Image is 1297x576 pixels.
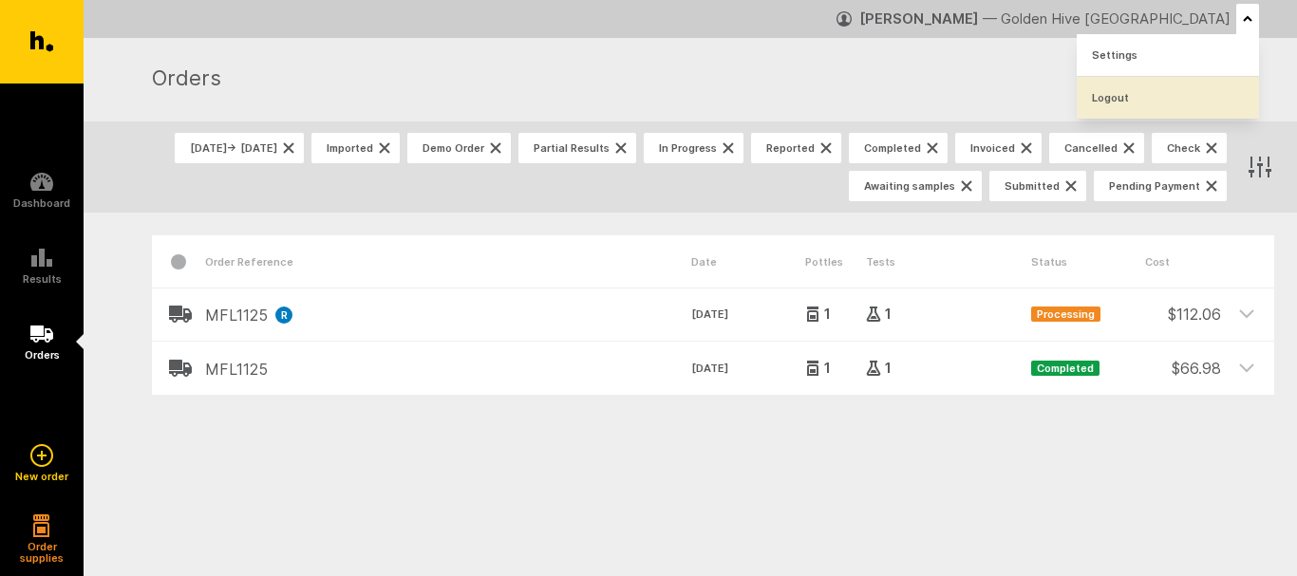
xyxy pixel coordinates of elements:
[805,235,866,288] div: Pottles
[859,9,979,28] strong: [PERSON_NAME]
[1167,142,1200,154] span: Check
[534,142,610,154] span: Partial Results
[983,9,1231,28] span: — Golden Hive [GEOGRAPHIC_DATA]
[1031,307,1100,322] span: Processing
[864,142,921,154] span: Completed
[152,63,1251,97] h1: Orders
[1064,142,1118,154] span: Cancelled
[1005,180,1060,192] span: Submitted
[970,142,1015,154] span: Invoiced
[1031,361,1100,376] span: Completed
[881,362,892,374] span: 1
[205,307,691,324] h2: MFL1125
[190,142,277,154] span: [DATE] → [DATE]
[836,4,1259,34] button: [PERSON_NAME] — Golden Hive [GEOGRAPHIC_DATA]
[820,308,831,320] span: 1
[205,235,691,288] div: Order Reference
[691,235,805,288] div: Date
[1145,342,1221,380] div: $ 66.98
[205,361,691,378] h2: MFL1125
[1031,235,1145,288] div: Status
[25,349,60,361] h5: Orders
[15,471,68,482] h5: New order
[866,235,1031,288] div: Tests
[423,142,484,154] span: Demo Order
[275,307,292,324] div: R
[1109,180,1200,192] span: Pending Payment
[659,142,717,154] span: In Progress
[820,362,831,374] span: 1
[1077,77,1259,119] a: Logout
[13,541,70,564] h5: Order supplies
[23,273,62,285] h5: Results
[327,142,373,154] span: Imported
[881,308,892,320] span: 1
[691,361,805,378] time: [DATE]
[766,142,815,154] span: Reported
[691,307,805,324] time: [DATE]
[13,197,70,209] h5: Dashboard
[1145,288,1221,325] div: $ 112.06
[1145,235,1221,288] div: Cost
[864,180,955,192] span: Awaiting samples
[152,288,1274,341] header: MFL1125R[DATE]11Processing$112.06
[152,342,1274,395] header: MFL1125[DATE]11Completed$66.98
[1077,34,1259,76] a: Settings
